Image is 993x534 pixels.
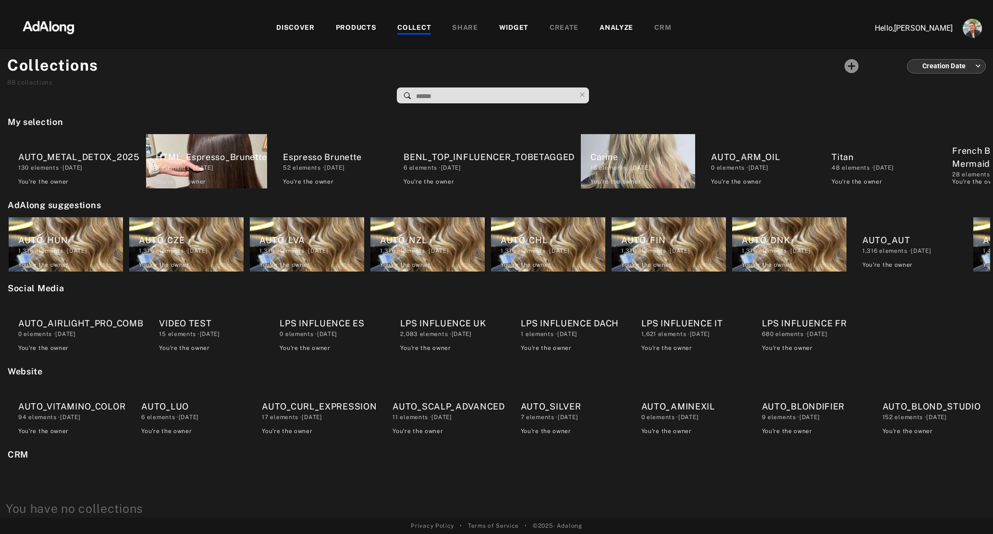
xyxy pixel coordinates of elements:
div: Creation Date [916,53,981,79]
div: SHARE [452,23,478,34]
div: AUTO_BLONDIFIER [762,400,867,413]
button: Account settings [960,16,984,40]
h1: Collections [7,54,98,77]
div: elements · [DATE] [742,247,846,255]
div: elements · [DATE] [139,247,244,255]
h2: My selection [8,115,990,128]
div: AUTO_BLONDIFIER9 elements ·[DATE]You're the owner [749,381,870,441]
div: LPS INFLUENCE ES [280,317,384,330]
span: 1,316 [862,248,878,254]
div: elements · [DATE] [521,330,625,338]
div: AUTO_AIRLIGHT_PRO_COMB0 elements ·[DATE]You're the owner [6,298,146,358]
span: 6 [141,414,145,421]
div: VIDEO TEST15 elements ·[DATE]You're the owner [147,298,267,358]
div: AUTO_VITAMINO_COLOR [18,400,125,413]
div: LPS INFLUENCE UK2,083 elements ·[DATE]You're the owner [388,298,508,358]
div: LPS INFLUENCE FR [762,317,867,330]
div: BENL_TOP_INFLUENCER_TOBETAGGED [404,150,575,163]
div: AUTO_CURL_EXPRESSION17 elements ·[DATE]You're the owner [249,381,380,441]
span: 680 [762,331,773,337]
div: elements · [DATE] [400,330,505,338]
div: AUTO_CURL_EXPRESSION [262,400,377,413]
div: elements · [DATE] [521,413,625,422]
div: You're the owner [139,261,189,269]
span: 1 [521,331,524,337]
span: 15 [159,331,166,337]
div: HTML_Espresso_Brunette8 elements ·[DATE]You're the owner [143,131,270,191]
div: AUTO_SCALP_ADVANCED11 elements ·[DATE]You're the owner [380,381,507,441]
a: Terms of Service [468,522,519,530]
div: elements · [DATE] [762,330,867,338]
span: 152 [883,414,893,421]
div: AUTO_HUN1,316 elements ·[DATE]You're the owner [6,214,126,274]
div: elements · [DATE] [621,247,726,255]
button: Add a collecton [839,54,864,78]
div: You're the owner [400,344,451,352]
span: 1,316 [259,248,275,254]
span: 16 [590,164,597,171]
div: Carine16 elements ·[DATE]You're the owner [578,131,698,191]
div: You're the owner [156,177,206,186]
span: 2,083 [400,331,418,337]
span: • [460,522,462,530]
span: 1,316 [501,248,516,254]
span: 1,316 [380,248,395,254]
span: 8 [156,164,160,171]
div: LPS INFLUENCE DACH1 elements ·[DATE]You're the owner [508,298,628,358]
div: elements · [DATE] [392,413,504,422]
div: AUTO_FIN [621,234,726,247]
div: AUTO_AUT1,316 elements ·[DATE]You're the owner [850,214,970,274]
div: You're the owner [621,261,672,269]
div: CREATE [550,23,578,34]
div: elements · [DATE] [18,247,123,255]
div: You're the owner [641,427,692,435]
div: LPS INFLUENCE FR680 elements ·[DATE]You're the owner [749,298,870,358]
div: Espresso Brunette [283,150,388,163]
div: PRODUCTS [336,23,377,34]
div: elements · [DATE] [156,163,267,172]
span: • [525,522,527,530]
div: You're the owner [392,427,443,435]
div: AUTO_FIN1,316 elements ·[DATE]You're the owner [609,214,729,274]
div: AUTO_AMINEXIL0 elements ·[DATE]You're the owner [629,381,749,441]
div: elements · [DATE] [883,413,987,422]
div: AUTO_NZL [380,234,485,247]
div: AUTO_AMINEXIL [641,400,746,413]
span: 0 [641,414,645,421]
div: You're the owner [380,261,430,269]
div: WIDGET [499,23,528,34]
span: 1,316 [18,248,34,254]
div: elements · [DATE] [404,163,575,172]
span: 94 [18,414,26,421]
div: elements · [DATE] [641,330,746,338]
div: BENL_TOP_INFLUENCER_TOBETAGGED6 elements ·[DATE]You're the owner [391,131,577,191]
span: 28 [952,171,960,178]
div: You're the owner [762,344,812,352]
div: AUTO_NZL1,316 elements ·[DATE]You're the owner [368,214,488,274]
h2: Website [8,365,990,378]
div: You're the owner [18,427,69,435]
span: 48 [832,164,840,171]
div: AUTO_LVA1,316 elements ·[DATE]You're the owner [247,214,367,274]
div: elements · [DATE] [641,413,746,422]
p: Hello, [PERSON_NAME] [857,23,953,34]
div: AUTO_CHL [501,234,605,247]
span: 1,316 [742,248,757,254]
div: elements · [DATE] [762,413,867,422]
div: AUTO_AIRLIGHT_PRO_COMB [18,317,143,330]
div: Titan [832,150,936,163]
div: AUTO_ARM_OIL [711,150,816,163]
div: AUTO_METAL_DETOX_2025130 elements ·[DATE]You're the owner [6,131,143,191]
div: AUTO_LUO6 elements ·[DATE]You're the owner [129,381,249,441]
span: 1,316 [139,248,154,254]
span: 6 [404,164,407,171]
span: 1,621 [641,331,656,337]
div: AUTO_ARM_OIL0 elements ·[DATE]You're the owner [699,131,819,191]
div: AUTO_SILVER [521,400,625,413]
div: VIDEO TEST [159,317,264,330]
div: AUTO_BLOND_STUDIO152 elements ·[DATE]You're the owner [870,381,990,441]
div: You're the owner [280,344,330,352]
span: 1,316 [621,248,637,254]
span: 17 [262,414,268,421]
div: elements · [DATE] [711,163,816,172]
